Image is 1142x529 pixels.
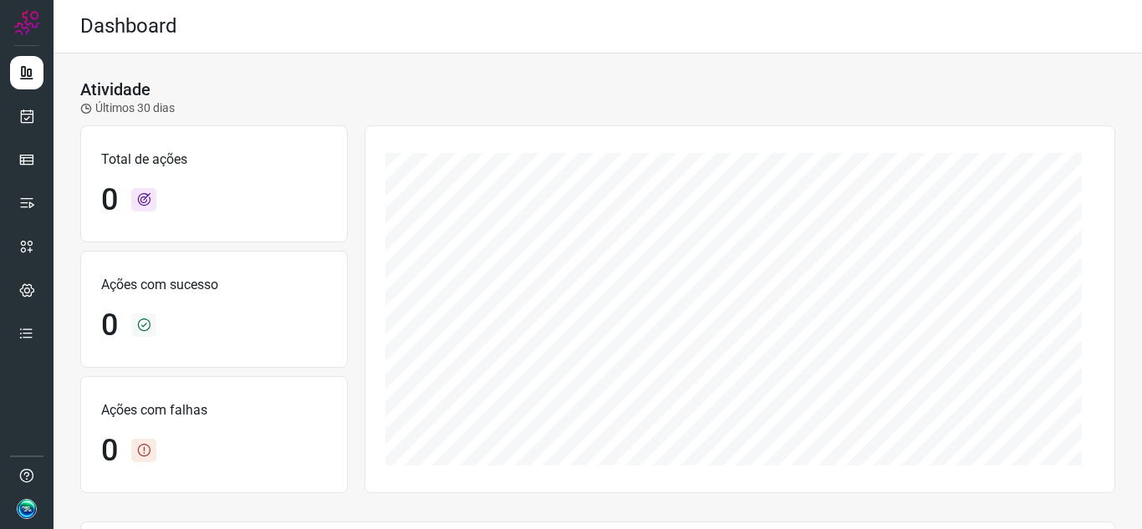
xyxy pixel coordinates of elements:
[14,10,39,35] img: Logo
[80,99,175,117] p: Últimos 30 dias
[101,150,327,170] p: Total de ações
[101,275,327,295] p: Ações com sucesso
[17,499,37,519] img: 8f9c6160bb9fbb695ced4fefb9ce787e.jpg
[101,400,327,420] p: Ações com falhas
[101,433,118,469] h1: 0
[101,308,118,343] h1: 0
[80,79,150,99] h3: Atividade
[80,14,177,38] h2: Dashboard
[101,182,118,218] h1: 0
